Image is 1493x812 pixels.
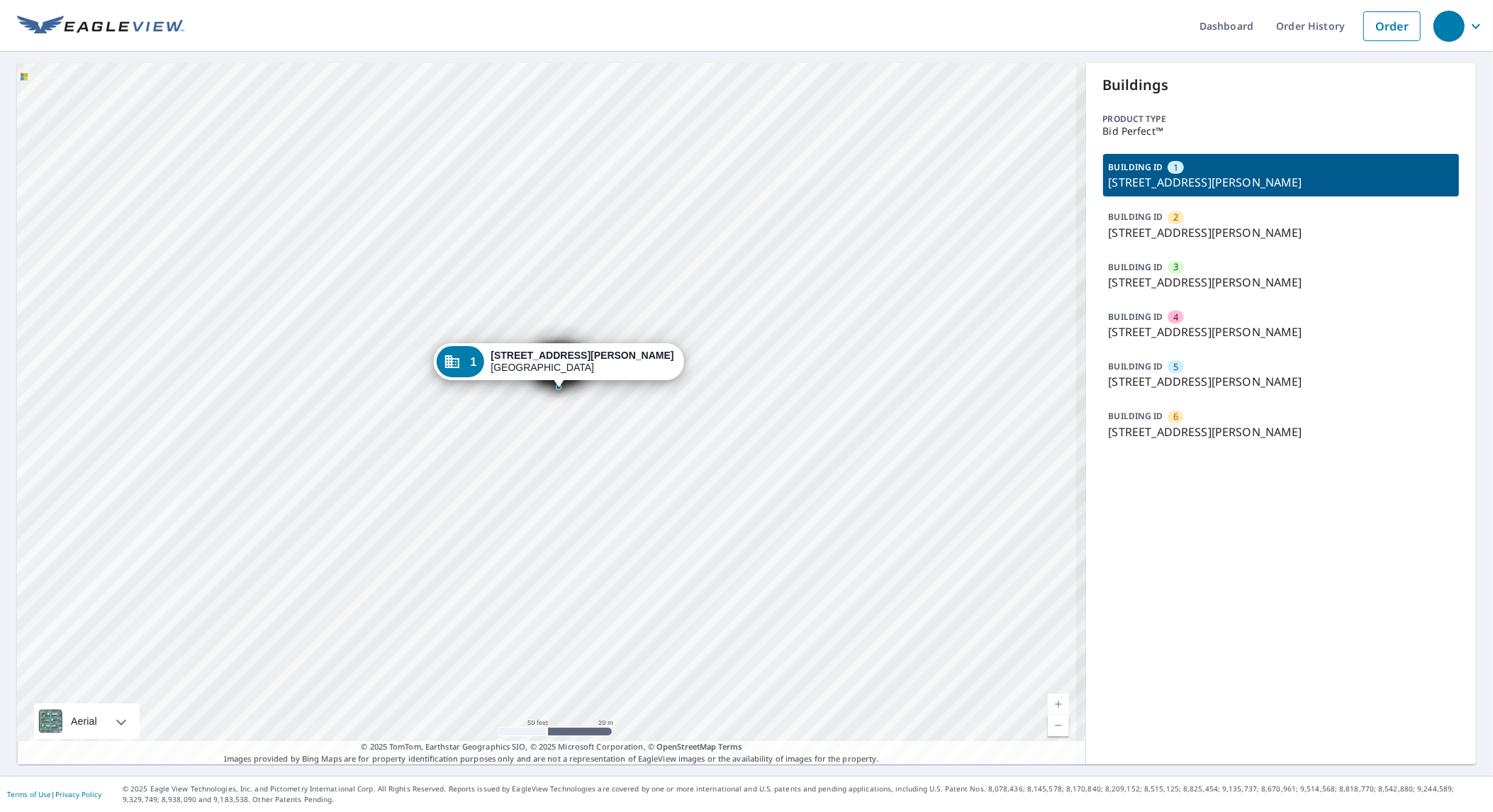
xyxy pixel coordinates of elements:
p: Bid Perfect™ [1103,126,1460,137]
span: 3 [1173,260,1178,274]
div: Dropped pin, building 1, Commercial property, 3738 Glen Oaks Blvd Sioux City, IA 51104 [434,343,683,387]
p: BUILDING ID [1109,261,1163,273]
a: Terms [719,741,742,752]
a: Current Level 19, Zoom In [1048,694,1069,715]
div: Aerial [67,703,101,739]
p: BUILDING ID [1109,311,1163,323]
a: Terms of Use [7,789,51,799]
a: Order [1363,11,1421,41]
p: [STREET_ADDRESS][PERSON_NAME] [1109,224,1454,241]
a: OpenStreetMap [656,741,716,752]
span: 6 [1173,410,1178,423]
p: [STREET_ADDRESS][PERSON_NAME] [1109,323,1454,340]
p: Product type [1103,113,1460,126]
p: [STREET_ADDRESS][PERSON_NAME] [1109,174,1454,191]
p: BUILDING ID [1109,410,1163,422]
p: Buildings [1103,74,1460,96]
span: 2 [1173,211,1178,224]
p: [STREET_ADDRESS][PERSON_NAME] [1109,373,1454,390]
p: [STREET_ADDRESS][PERSON_NAME] [1109,274,1454,291]
img: EV Logo [17,16,184,37]
p: © 2025 Eagle View Technologies, Inc. and Pictometry International Corp. All Rights Reserved. Repo... [123,784,1486,805]
span: 5 [1173,360,1178,374]
a: Privacy Policy [55,789,101,799]
div: Aerial [34,703,140,739]
p: BUILDING ID [1109,211,1163,223]
p: BUILDING ID [1109,161,1163,173]
p: Images provided by Bing Maps are for property identification purposes only and are not a represen... [17,741,1086,764]
p: BUILDING ID [1109,360,1163,372]
span: 1 [1173,161,1178,174]
div: [GEOGRAPHIC_DATA] [491,350,673,374]
span: 4 [1173,311,1178,324]
span: 1 [470,357,476,367]
p: | [7,790,101,799]
span: © 2025 TomTom, Earthstar Geographics SIO, © 2025 Microsoft Corporation, © [361,741,742,753]
p: [STREET_ADDRESS][PERSON_NAME] [1109,423,1454,440]
a: Current Level 19, Zoom Out [1048,715,1069,736]
strong: [STREET_ADDRESS][PERSON_NAME] [491,350,673,361]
